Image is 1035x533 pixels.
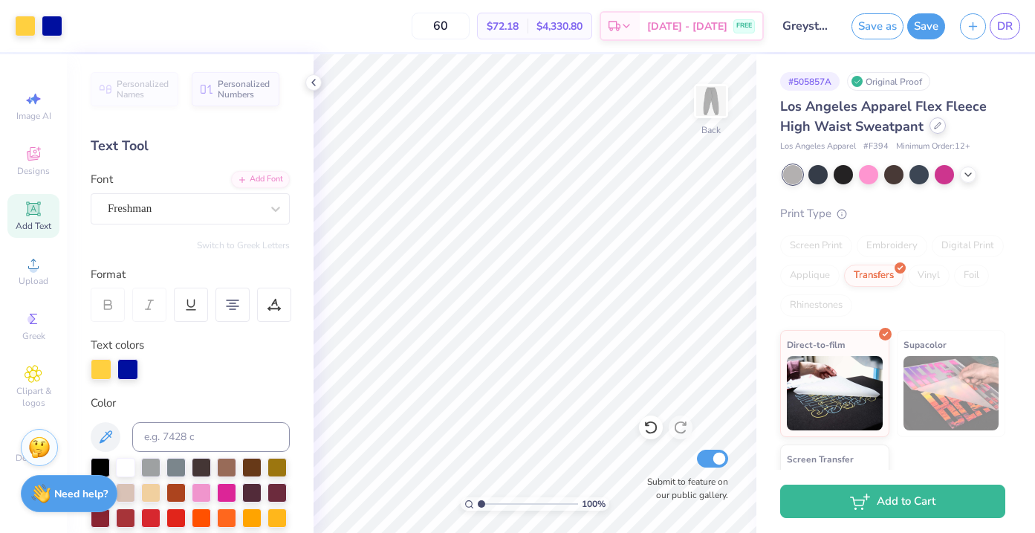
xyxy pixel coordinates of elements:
div: Original Proof [847,72,930,91]
button: Add to Cart [780,485,1005,518]
label: Text colors [91,337,144,354]
span: Direct-to-film [787,337,846,352]
img: Supacolor [903,356,999,430]
span: DR [997,18,1013,35]
div: Embroidery [857,235,927,257]
div: Print Type [780,205,1005,222]
div: Back [701,123,721,137]
strong: Need help? [54,487,108,501]
input: e.g. 7428 c [132,422,290,452]
div: Digital Print [932,235,1004,257]
label: Font [91,171,113,188]
span: Upload [19,275,48,287]
div: Add Font [231,171,290,188]
span: FREE [736,21,752,31]
span: Minimum Order: 12 + [896,140,970,153]
a: DR [990,13,1020,39]
span: Clipart & logos [7,385,59,409]
div: Format [91,266,291,283]
div: Applique [780,265,840,287]
div: Vinyl [908,265,950,287]
input: Untitled Design [771,11,844,41]
span: Supacolor [903,337,947,352]
input: – – [412,13,470,39]
span: Greek [22,330,45,342]
span: Screen Transfer [787,451,854,467]
span: Los Angeles Apparel [780,140,856,153]
button: Save as [851,13,903,39]
span: Los Angeles Apparel Flex Fleece High Waist Sweatpant [780,97,987,135]
button: Save [907,13,945,39]
div: Text Tool [91,136,290,156]
span: $4,330.80 [536,19,583,34]
div: Screen Print [780,235,852,257]
span: [DATE] - [DATE] [647,19,727,34]
div: Transfers [844,265,903,287]
label: Submit to feature on our public gallery. [639,475,728,502]
div: Rhinestones [780,294,852,317]
div: # 505857A [780,72,840,91]
button: Switch to Greek Letters [197,239,290,251]
img: Direct-to-film [787,356,883,430]
span: Personalized Names [117,79,169,100]
span: Designs [17,165,50,177]
span: Add Text [16,220,51,232]
div: Color [91,395,290,412]
div: Foil [954,265,989,287]
img: Back [696,86,726,116]
span: Image AI [16,110,51,122]
span: # F394 [863,140,889,153]
span: Decorate [16,452,51,464]
span: $72.18 [487,19,519,34]
span: Personalized Numbers [218,79,270,100]
span: 100 % [582,497,606,511]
